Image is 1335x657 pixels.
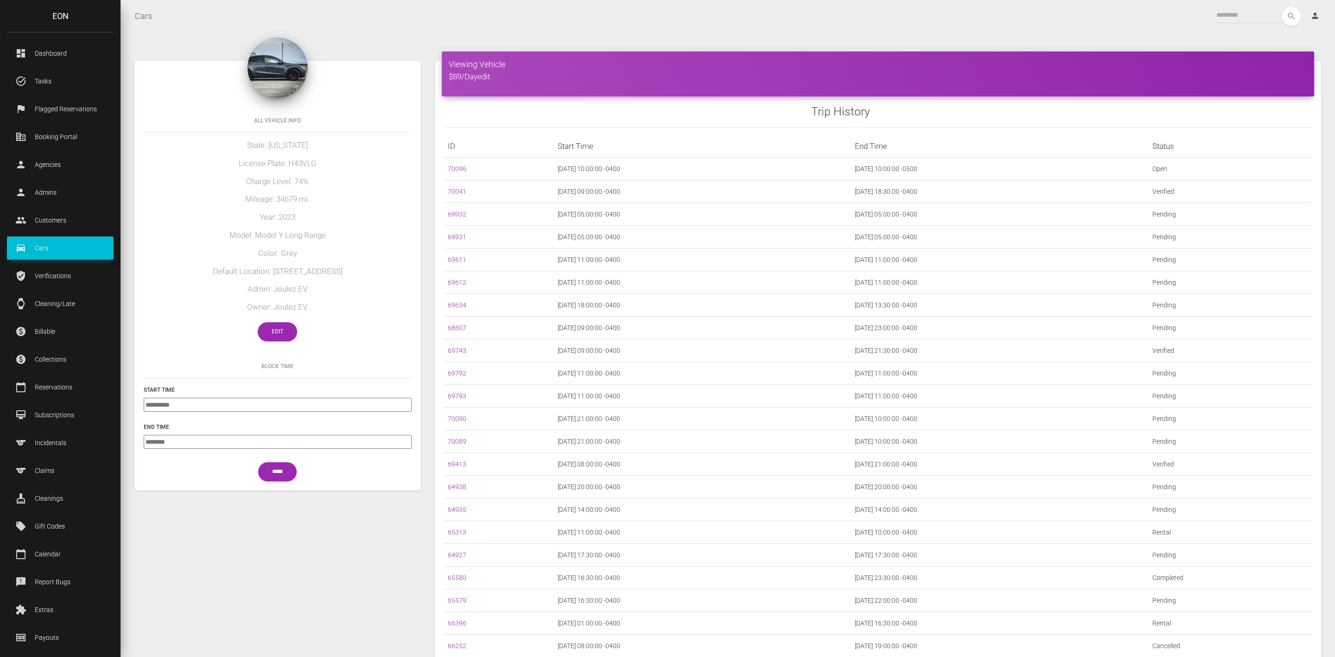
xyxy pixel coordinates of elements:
[554,430,851,453] td: [DATE] 21:00:00 -0400
[448,619,466,627] a: 66396
[1149,203,1312,226] td: Pending
[14,241,107,255] p: Cars
[448,392,466,400] a: 69793
[7,209,114,232] a: people Customers
[851,135,1148,158] th: End Time
[448,551,466,559] a: 64927
[1310,11,1320,20] i: person
[14,213,107,227] p: Customers
[1149,567,1312,589] td: Completed
[135,5,152,28] a: Cars
[7,459,114,482] a: sports Claims
[554,271,851,294] td: [DATE] 11:00:00 -0400
[554,135,851,158] th: Start Time
[144,386,412,394] h6: Start Time
[14,297,107,311] p: Cleaning/Late
[1303,7,1328,26] a: person
[444,135,554,158] th: ID
[1149,317,1312,339] td: Pending
[554,453,851,476] td: [DATE] 08:00:00 -0400
[14,491,107,505] p: Cleanings
[448,188,466,195] a: 70041
[14,380,107,394] p: Reservations
[7,153,114,176] a: person Agencies
[14,436,107,450] p: Incidentals
[14,102,107,116] p: Flagged Reservations
[14,269,107,283] p: Verifications
[554,589,851,612] td: [DATE] 16:30:00 -0400
[448,279,466,286] a: 69612
[7,376,114,399] a: calendar_today Reservations
[258,322,297,341] a: Edit
[7,515,114,538] a: local_offer Gift Codes
[851,521,1148,544] td: [DATE] 10:00:00 -0400
[144,140,412,151] h5: State: [US_STATE]
[248,38,308,98] img: 251.png
[554,249,851,271] td: [DATE] 11:00:00 -0400
[14,74,107,88] p: Tasks
[7,125,114,148] a: corporate_fare Booking Portal
[14,325,107,338] p: Billable
[554,498,851,521] td: [DATE] 14:00:00 -0400
[7,97,114,121] a: flag Flagged Reservations
[851,612,1148,635] td: [DATE] 16:30:00 -0400
[1149,498,1312,521] td: Pending
[448,324,466,332] a: 68607
[448,415,466,422] a: 70090
[851,408,1148,430] td: [DATE] 10:00:00 -0400
[7,236,114,260] a: drive_eta Cars
[1149,158,1312,180] td: Open
[14,547,107,561] p: Calendar
[7,431,114,454] a: sports Incidentals
[811,103,1312,120] h3: Trip History
[554,226,851,249] td: [DATE] 05:00:00 -0400
[448,460,466,468] a: 69413
[1149,294,1312,317] td: Pending
[1149,180,1312,203] td: Verified
[554,180,851,203] td: [DATE] 09:00:00 -0400
[851,476,1148,498] td: [DATE] 20:00:00 -0400
[7,42,114,65] a: dashboard Dashboard
[477,72,490,81] a: edit
[14,575,107,589] p: Report Bugs
[14,158,107,172] p: Agencies
[554,408,851,430] td: [DATE] 21:00:00 -0400
[1149,476,1312,498] td: Pending
[144,248,412,259] h5: Color: Grey
[851,567,1148,589] td: [DATE] 23:30:00 -0400
[851,453,1148,476] td: [DATE] 21:00:00 -0400
[448,301,466,309] a: 69634
[1149,271,1312,294] td: Pending
[1149,135,1312,158] th: Status
[1149,453,1312,476] td: Verified
[7,570,114,593] a: feedback Report Bugs
[1149,612,1312,635] td: Rental
[554,476,851,498] td: [DATE] 20:00:00 -0400
[851,339,1148,362] td: [DATE] 21:30:00 -0400
[851,498,1148,521] td: [DATE] 14:00:00 -0400
[7,598,114,621] a: extension Extras
[851,362,1148,385] td: [DATE] 11:00:00 -0400
[851,317,1148,339] td: [DATE] 23:00:00 -0400
[448,347,466,354] a: 69743
[144,284,412,295] h5: Admin: Joulez EV
[448,529,466,536] a: 65313
[554,339,851,362] td: [DATE] 09:00:00 -0400
[1149,408,1312,430] td: Pending
[7,626,114,649] a: money Payouts
[1149,362,1312,385] td: Pending
[14,631,107,644] p: Payouts
[448,642,466,650] a: 66252
[14,603,107,617] p: Extras
[554,203,851,226] td: [DATE] 05:00:00 -0400
[448,165,466,172] a: 70096
[851,294,1148,317] td: [DATE] 13:30:00 -0400
[7,348,114,371] a: paid Collections
[851,203,1148,226] td: [DATE] 05:00:00 -0400
[1149,339,1312,362] td: Verified
[144,230,412,241] h5: Model: Model Y Long Range
[14,519,107,533] p: Gift Codes
[448,233,466,241] a: 69931
[851,180,1148,203] td: [DATE] 18:30:00 -0400
[448,256,466,263] a: 69611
